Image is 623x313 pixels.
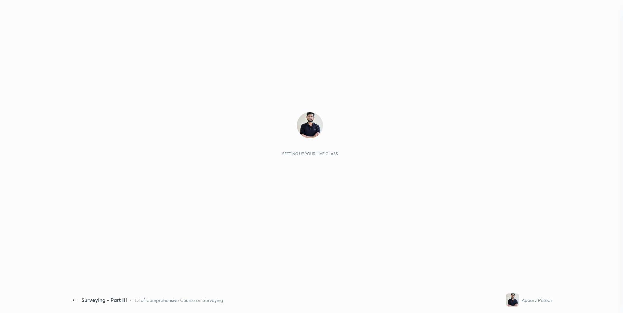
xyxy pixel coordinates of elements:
div: Apoorv Patodi [522,297,552,304]
div: • [130,297,132,304]
div: Setting up your live class [282,151,338,156]
img: 3a38f146e3464b03b24dd93f76ec5ac5.jpg [297,112,323,138]
div: Surveying - Part III [81,296,127,304]
div: L3 of Comprehensive Course on Surveying [135,297,223,304]
img: 3a38f146e3464b03b24dd93f76ec5ac5.jpg [506,293,519,306]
